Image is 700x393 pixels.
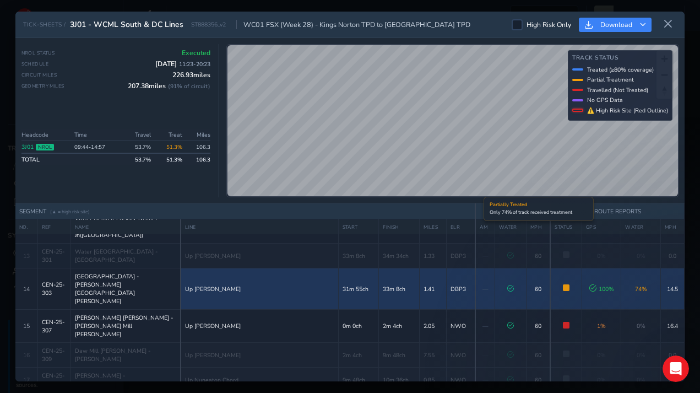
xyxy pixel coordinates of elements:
th: Travel [123,129,154,141]
span: Treated (≥80% coverage) [587,66,654,74]
th: NROL [475,203,550,220]
span: Partial Treatment [587,76,634,84]
td: 2.05 [419,310,446,343]
span: 74 % [635,285,647,293]
th: Treat [154,129,186,141]
td: 0.0 [660,244,684,268]
th: STATUS [550,220,582,235]
td: Up [PERSON_NAME] [181,244,338,268]
td: 53.7 % [123,153,154,165]
td: 1.41 [419,268,446,310]
span: — [482,322,489,330]
span: No GPS Data [587,96,623,104]
td: 106.3 [186,141,210,154]
td: 33m 8ch [338,244,379,268]
td: 0m 0ch [338,310,379,343]
td: NWO [446,343,475,368]
td: 31m 55ch [338,268,379,310]
td: NWO [446,310,475,343]
th: Miles [186,129,210,141]
td: 2m 4ch [338,343,379,368]
th: SEGMENT [15,203,475,220]
th: MPH [527,220,551,235]
span: 0% [597,351,606,359]
span: 0% [637,252,645,260]
td: DBP3 [446,268,475,310]
td: 0.0 [660,343,684,368]
td: 60 [527,310,551,343]
th: AM [475,220,495,235]
th: NAME [70,220,181,235]
span: [PERSON_NAME] [PERSON_NAME] - [PERSON_NAME] Mill [PERSON_NAME] [75,314,177,338]
th: ELR [446,220,475,235]
span: 100 % [589,285,614,293]
span: — [482,285,489,293]
canvas: Map [227,45,678,196]
td: 9m 48ch [379,343,420,368]
th: START [338,220,379,235]
td: 33m 8ch [379,268,420,310]
th: LINE [181,220,338,235]
td: 60 [527,268,551,310]
span: Water [GEOGRAPHIC_DATA] - [GEOGRAPHIC_DATA] [75,247,177,264]
td: 1.33 [419,244,446,268]
span: 11:23 - 20:23 [179,60,210,68]
span: 226.93 miles [172,71,210,79]
td: 51.3 % [154,153,186,165]
th: MILES [419,220,446,235]
span: 0% [637,322,645,330]
td: 2m 4ch [379,310,420,343]
th: GPS [582,220,621,235]
span: — [482,252,489,260]
th: FINISH [379,220,420,235]
span: 1 % [597,322,606,330]
td: 53.7 % [123,141,154,154]
td: 7.55 [419,343,446,368]
td: Up [PERSON_NAME] [181,343,338,368]
td: 51.3% [154,141,186,154]
span: 0% [597,252,606,260]
span: ( 91 % of circuit) [168,82,210,90]
td: Up [PERSON_NAME] [181,310,338,343]
span: 207.38 miles [128,82,210,90]
th: MPH [660,220,684,235]
span: — [482,351,489,359]
td: DBP3 [446,244,475,268]
td: 34m 34ch [379,244,420,268]
td: 14.5 [660,268,684,310]
td: 16.4 [660,310,684,343]
td: 60 [527,244,551,268]
span: [GEOGRAPHIC_DATA] - [PERSON_NAME][GEOGRAPHIC_DATA][PERSON_NAME] [75,272,177,305]
span: Travelled (Not Treated) [587,86,648,94]
th: WATER [621,220,660,235]
td: 60 [527,343,551,368]
span: [DATE] [155,60,210,68]
iframe: Intercom live chat [663,356,689,382]
th: WATER [495,220,526,235]
span: ⚠ High Risk Site (Red Outline) [587,106,668,115]
span: Daw Mill [PERSON_NAME] - [PERSON_NAME] [75,347,177,363]
span: 0% [637,351,645,359]
td: Up [PERSON_NAME] [181,268,338,310]
td: 106.3 [186,153,210,165]
th: ROUTE REPORTS [550,203,684,220]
